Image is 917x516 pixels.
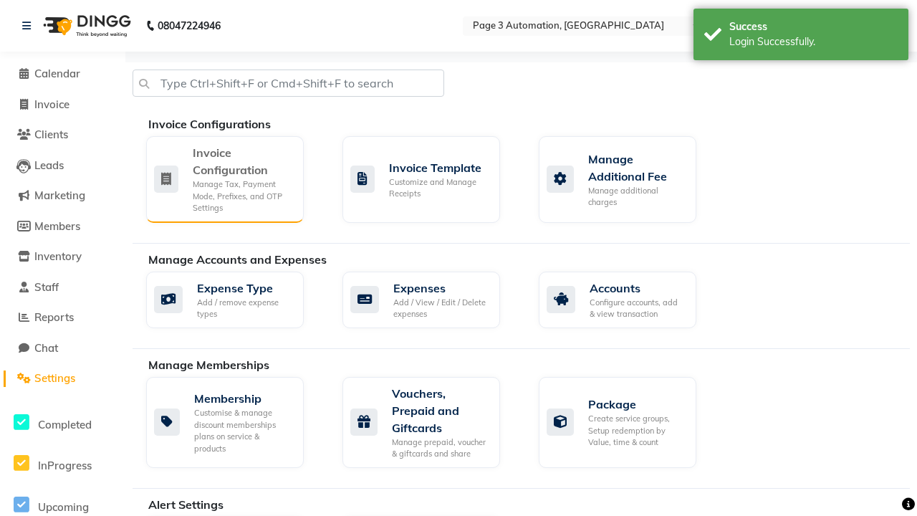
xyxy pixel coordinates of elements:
span: InProgress [38,459,92,472]
a: ExpensesAdd / View / Edit / Delete expenses [342,272,517,328]
a: Inventory [4,249,122,265]
a: PackageCreate service groups, Setup redemption by Value, time & count [539,377,714,468]
div: Manage prepaid, voucher & giftcards and share [392,436,489,460]
span: Invoice [34,97,69,111]
a: Invoice [4,97,122,113]
a: Chat [4,340,122,357]
a: Leads [4,158,122,174]
div: Login Successfully. [729,34,898,49]
span: Chat [34,341,58,355]
div: Expenses [393,279,489,297]
a: Expense TypeAdd / remove expense types [146,272,321,328]
span: Staff [34,280,59,294]
a: Clients [4,127,122,143]
span: Marketing [34,188,85,202]
div: Membership [194,390,292,407]
div: Package [588,396,685,413]
div: Manage Additional Fee [588,150,685,185]
div: Vouchers, Prepaid and Giftcards [392,385,489,436]
span: Inventory [34,249,82,263]
span: Completed [38,418,92,431]
div: Create service groups, Setup redemption by Value, time & count [588,413,685,449]
div: Accounts [590,279,685,297]
a: AccountsConfigure accounts, add & view transaction [539,272,714,328]
div: Manage additional charges [588,185,685,209]
span: Upcoming [38,500,89,514]
div: Invoice Configuration [193,144,292,178]
a: Vouchers, Prepaid and GiftcardsManage prepaid, voucher & giftcards and share [342,377,517,468]
a: Invoice TemplateCustomize and Manage Receipts [342,136,517,223]
div: Customize and Manage Receipts [389,176,489,200]
b: 08047224946 [158,6,221,46]
a: MembershipCustomise & manage discount memberships plans on service & products [146,377,321,468]
div: Customise & manage discount memberships plans on service & products [194,407,292,454]
span: Clients [34,128,68,141]
div: Configure accounts, add & view transaction [590,297,685,320]
div: Manage Tax, Payment Mode, Prefixes, and OTP Settings [193,178,292,214]
a: Calendar [4,66,122,82]
a: Manage Additional FeeManage additional charges [539,136,714,223]
a: Reports [4,310,122,326]
span: Settings [34,371,75,385]
span: Calendar [34,67,80,80]
span: Leads [34,158,64,172]
a: Invoice ConfigurationManage Tax, Payment Mode, Prefixes, and OTP Settings [146,136,321,223]
div: Add / remove expense types [197,297,292,320]
div: Expense Type [197,279,292,297]
div: Invoice Template [389,159,489,176]
a: Staff [4,279,122,296]
a: Marketing [4,188,122,204]
img: logo [37,6,135,46]
a: Settings [4,371,122,387]
span: Reports [34,310,74,324]
a: Members [4,219,122,235]
span: Members [34,219,80,233]
input: Type Ctrl+Shift+F or Cmd+Shift+F to search [133,70,444,97]
div: Add / View / Edit / Delete expenses [393,297,489,320]
div: Success [729,19,898,34]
